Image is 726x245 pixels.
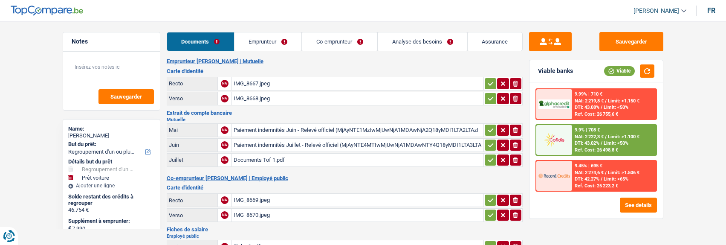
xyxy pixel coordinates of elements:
[167,234,523,239] h2: Employé public
[599,32,663,51] button: Sauvegarder
[604,66,635,76] div: Viable
[605,170,607,175] span: /
[234,77,482,90] div: IMG_8667.jpeg
[98,89,154,104] button: Sauvegarder
[234,194,482,207] div: IMG_8669.jpeg
[575,134,604,140] span: NAI: 2 222,3 €
[68,183,155,189] div: Ajouter une ligne
[604,105,628,110] span: Limit: <50%
[575,176,599,182] span: DTI: 42.27%
[538,168,570,184] img: Record Credits
[608,98,639,104] span: Limit: >1.150 €
[221,156,229,164] div: NA
[234,92,482,105] div: IMG_8668.jpeg
[167,227,523,232] h3: Fiches de salaire
[169,80,216,87] div: Recto
[707,6,715,15] div: fr
[608,170,639,175] span: Limit: >1.506 €
[221,95,229,102] div: NA
[68,158,155,165] div: Détails but du prêt
[604,176,628,182] span: Limit: <65%
[234,32,302,51] a: Emprunteur
[221,80,229,87] div: NA
[167,32,234,51] a: Documents
[68,132,155,139] div: [PERSON_NAME]
[378,32,467,51] a: Analyse des besoins
[68,193,155,207] div: Solde restant des crédits à regrouper
[167,185,523,190] h3: Carte d'identité
[575,98,604,104] span: NAI: 2 219,8 €
[302,32,377,51] a: Co-emprunteur
[167,58,523,65] h2: Emprunteur [PERSON_NAME] | Mutuelle
[167,117,523,122] h2: Mutuelle
[68,218,153,225] label: Supplément à emprunter:
[11,6,83,16] img: TopCompare Logo
[538,132,570,148] img: Cofidis
[68,125,155,132] div: Name:
[68,141,153,148] label: But du prêt:
[608,134,639,140] span: Limit: >1.100 €
[601,105,602,110] span: /
[234,139,482,152] div: Paiement indemnités Juillet - Relevé officiel (MjAyNTE4MTIwMjUwNjA1MDAwNTY4Q18yMDI1LTA3LTAxIDAw...
[601,176,602,182] span: /
[169,142,216,148] div: Juin
[169,127,216,133] div: Mai
[169,197,216,204] div: Recto
[221,196,229,204] div: NA
[538,99,570,109] img: AlphaCredit
[575,183,618,189] div: Ref. Cost: 25 223,2 €
[575,170,604,175] span: NAI: 2 274,6 €
[468,32,522,51] a: Assurance
[234,209,482,222] div: IMG_8670.jpeg
[575,91,602,97] div: 9.99% | 710 €
[234,154,482,166] div: Documents Tof 1.pdf
[575,105,599,110] span: DTI: 43.08%
[234,124,482,137] div: Paiement indemnités Juin - Relevé officiel (MjAyNTE1MzIwMjUwNjA1MDAwNjA2Q18yMDI1LTA2LTAzIDAwOjA...
[633,7,679,15] span: [PERSON_NAME]
[68,207,155,213] div: 46.754 €
[68,225,71,232] span: €
[601,140,602,146] span: /
[167,68,523,74] h3: Carte d'identité
[620,198,657,213] button: See details
[169,212,216,219] div: Verso
[627,4,686,18] a: [PERSON_NAME]
[575,147,618,153] div: Ref. Cost: 26 498,8 €
[167,110,523,116] h3: Extrait de compte bancaire
[575,140,599,146] span: DTI: 43.02%
[167,175,523,182] h2: Co-emprunteur [PERSON_NAME] | Employé public
[604,140,628,146] span: Limit: <50%
[538,67,573,75] div: Viable banks
[221,126,229,134] div: NA
[221,141,229,149] div: NA
[605,98,607,104] span: /
[221,211,229,219] div: NA
[575,163,602,169] div: 9.45% | 695 €
[575,111,618,117] div: Ref. Cost: 26 755,6 €
[169,157,216,163] div: Juillet
[169,95,216,102] div: Verso
[575,127,600,133] div: 9.9% | 708 €
[605,134,607,140] span: /
[72,38,151,45] h5: Notes
[110,94,142,99] span: Sauvegarder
